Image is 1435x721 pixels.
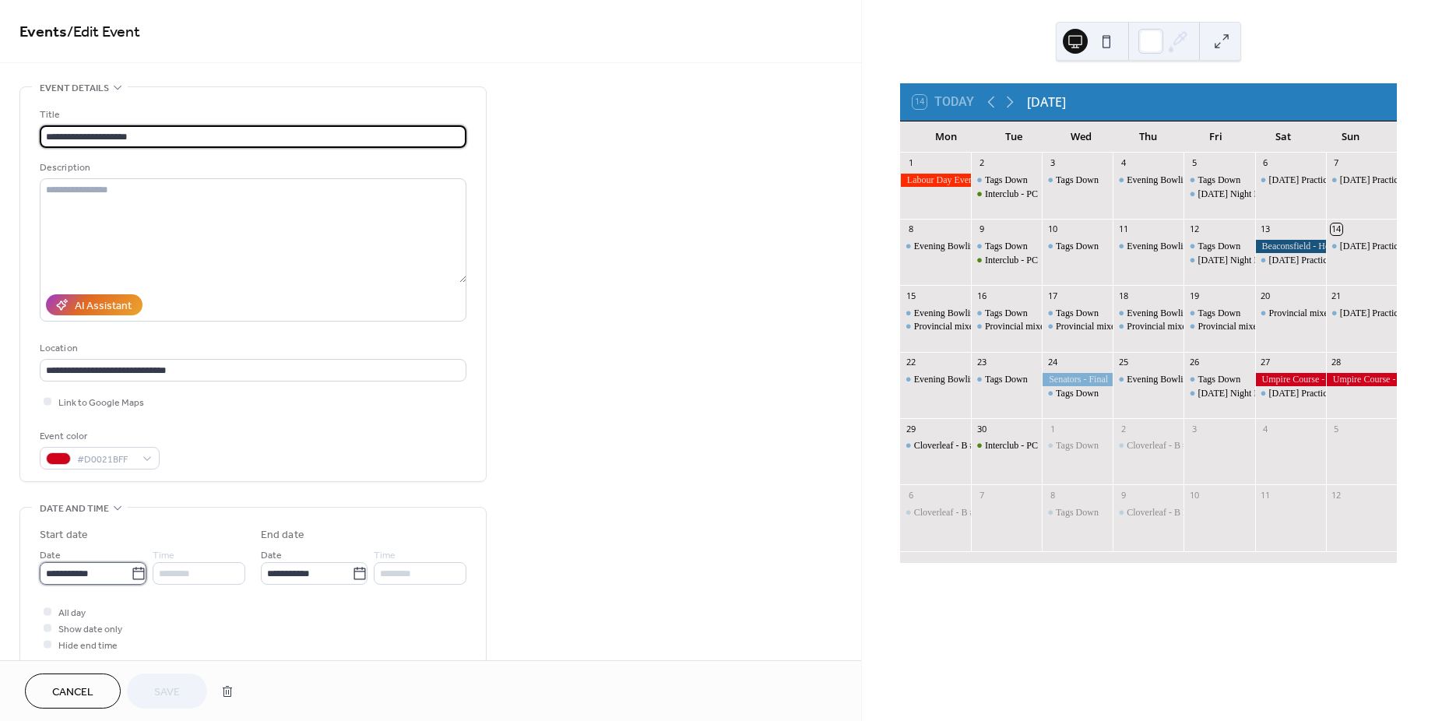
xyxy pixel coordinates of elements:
[1127,307,1192,320] div: Evening Bowling
[1042,439,1113,452] div: Tags Down
[1198,307,1240,320] div: Tags Down
[985,188,1038,201] div: Interclub - PC
[1331,423,1342,434] div: 5
[1340,240,1402,253] div: [DATE] Practice
[914,307,980,320] div: Evening Bowling
[985,240,1028,253] div: Tags Down
[40,547,61,564] span: Date
[900,320,971,333] div: Provincial mixed pairs at Westmount - #1
[1250,121,1317,153] div: Sat
[985,320,1176,333] div: Provincial mixed pairs at [GEOGRAPHIC_DATA]
[1046,290,1058,301] div: 17
[40,501,109,517] span: Date and time
[976,290,987,301] div: 16
[905,489,916,501] div: 6
[1188,489,1200,501] div: 10
[1113,506,1184,519] div: Cloverleaf - B FINALS
[1042,373,1113,386] div: Senators - Final
[1184,373,1254,386] div: Tags Down
[1188,223,1200,235] div: 12
[971,439,1042,452] div: Interclub - PC
[900,307,971,320] div: Evening Bowling
[1255,387,1326,400] div: Saturday Practice
[980,121,1047,153] div: Tue
[905,290,916,301] div: 15
[67,17,140,47] span: / Edit Event
[1046,357,1058,368] div: 24
[1331,357,1342,368] div: 28
[40,428,157,445] div: Event color
[900,373,971,386] div: Evening Bowling
[1056,174,1099,187] div: Tags Down
[1260,489,1271,501] div: 11
[976,423,987,434] div: 30
[985,254,1038,267] div: Interclub - PC
[1184,387,1254,400] div: Friday Night Lights
[1184,174,1254,187] div: Tags Down
[1260,157,1271,169] div: 6
[914,506,980,519] div: Cloverleaf - B #3
[40,160,463,176] div: Description
[1188,157,1200,169] div: 5
[1117,357,1129,368] div: 25
[1056,320,1207,333] div: Provincial mixed pairs at Pierrefonds #3
[77,452,135,468] span: #D0021BFF
[971,320,1042,333] div: Provincial mixed pairs at Westmount #2
[1255,174,1326,187] div: Saturday Practice
[976,223,987,235] div: 9
[1326,307,1397,320] div: Sunday Practice
[1260,223,1271,235] div: 13
[1042,506,1113,519] div: Tags Down
[900,174,971,187] div: Labour Day Event - BBQ and game
[1255,373,1326,386] div: Umpire Course - Day 1
[971,307,1042,320] div: Tags Down
[1046,423,1058,434] div: 1
[914,240,980,253] div: Evening Bowling
[58,638,118,654] span: Hide end time
[1326,373,1397,386] div: Umpire Course - Day 2
[1113,439,1184,452] div: Cloverleaf - B #2
[40,107,463,123] div: Title
[1198,387,1278,400] div: [DATE] Night Lights
[75,298,132,315] div: AI Assistant
[1255,307,1326,320] div: Provincial mixed pairs at PC - FINALS
[1340,174,1402,187] div: [DATE] Practice
[1127,373,1192,386] div: Evening Bowling
[1117,157,1129,169] div: 4
[985,373,1028,386] div: Tags Down
[1027,93,1066,111] div: [DATE]
[1331,290,1342,301] div: 21
[1056,439,1099,452] div: Tags Down
[985,174,1028,187] div: Tags Down
[1056,506,1099,519] div: Tags Down
[374,547,396,564] span: Time
[1127,320,1278,333] div: Provincial mixed pairs at Pierrefonds #4
[40,340,463,357] div: Location
[1188,290,1200,301] div: 19
[900,506,971,519] div: Cloverleaf - B #3
[1056,387,1099,400] div: Tags Down
[976,357,987,368] div: 23
[971,240,1042,253] div: Tags Down
[1113,307,1184,320] div: Evening Bowling
[914,320,1123,333] div: Provincial mixed pairs at [GEOGRAPHIC_DATA] - #1
[914,439,980,452] div: Cloverleaf - B #1
[1042,320,1113,333] div: Provincial mixed pairs at Pierrefonds #3
[1115,121,1183,153] div: Thu
[58,395,144,411] span: Link to Google Maps
[1198,373,1240,386] div: Tags Down
[1184,307,1254,320] div: Tags Down
[1255,240,1326,253] div: Beaconsfield - Herb Linder
[261,547,282,564] span: Date
[976,157,987,169] div: 2
[971,373,1042,386] div: Tags Down
[914,373,980,386] div: Evening Bowling
[1326,174,1397,187] div: Sunday Practice
[976,489,987,501] div: 7
[58,605,86,621] span: All day
[1326,240,1397,253] div: Sunday Practice
[1269,174,1331,187] div: [DATE] Practice
[1269,254,1331,267] div: [DATE] Practice
[25,674,121,709] button: Cancel
[1117,423,1129,434] div: 2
